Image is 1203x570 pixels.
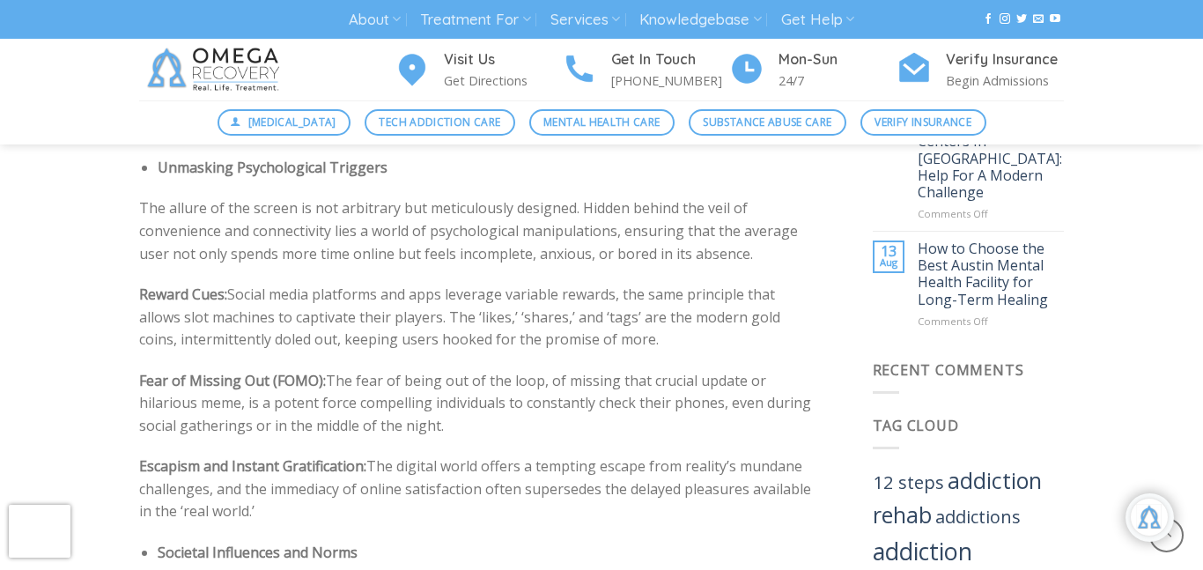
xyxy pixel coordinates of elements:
p: Social media platforms and apps leverage variable rewards, the same principle that allows slot ma... [139,284,820,352]
img: Omega Recovery [139,39,293,100]
strong: Reward Cues: [139,285,227,304]
span: Comments Off [918,315,988,328]
a: Follow on Instagram [1000,13,1010,26]
a: Follow on YouTube [1050,13,1060,26]
span: Tag Cloud [873,416,959,435]
a: Follow on Twitter [1016,13,1027,26]
a: Follow on Facebook [983,13,993,26]
a: Substance Abuse Care [689,109,846,136]
a: Tech Addiction Care [365,109,515,136]
a: 12 steps (15 items) [873,470,944,494]
p: Get Directions [444,70,562,91]
p: [PHONE_NUMBER] [611,70,729,91]
p: The allure of the screen is not arbitrary but meticulously designed. Hidden behind the veil of co... [139,197,820,265]
a: Video Gaming Addiction Treatment Centers In [GEOGRAPHIC_DATA]: Help For A Modern Challenge [918,100,1064,201]
p: The fear of being out of the loop, of missing that crucial update or hilarious meme, is a potent ... [139,370,820,438]
h4: Verify Insurance [946,48,1064,71]
span: Mental Health Care [543,114,660,130]
h4: Visit Us [444,48,562,71]
span: Substance Abuse Care [703,114,831,130]
iframe: reCAPTCHA [9,505,70,558]
h4: Get In Touch [611,48,729,71]
a: Knowledgebase [639,4,761,36]
a: Services [550,4,620,36]
a: Mental Health Care [529,109,675,136]
a: Verify Insurance [860,109,986,136]
a: Send us an email [1033,13,1044,26]
span: Tech Addiction Care [379,114,500,130]
strong: Unmasking Psychological Triggers [158,158,387,177]
a: About [349,4,401,36]
strong: Fear of Missing Out (FOMO): [139,371,326,390]
a: Get In Touch [PHONE_NUMBER] [562,48,729,92]
span: Verify Insurance [875,114,971,130]
h4: Mon-Sun [779,48,897,71]
a: Visit Us Get Directions [395,48,562,92]
a: Verify Insurance Begin Admissions [897,48,1064,92]
strong: Escapism and Instant Gratification: [139,456,366,476]
span: [MEDICAL_DATA] [248,114,336,130]
a: Treatment For [420,4,530,36]
a: [MEDICAL_DATA] [218,109,351,136]
span: Comments Off [918,207,988,220]
strong: Societal Influences and Norms [158,543,358,562]
p: Begin Admissions [946,70,1064,91]
a: addiction rehab (29 items) [873,466,1042,530]
a: Get Help [781,4,854,36]
a: addictions (14 items) [935,505,1021,529]
span: Recent Comments [873,360,1024,380]
a: How to Choose the Best Austin Mental Health Facility for Long-Term Healing [918,241,1064,308]
p: The digital world offers a tempting escape from reality’s mundane challenges, and the immediacy o... [139,455,820,523]
p: 24/7 [779,70,897,91]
